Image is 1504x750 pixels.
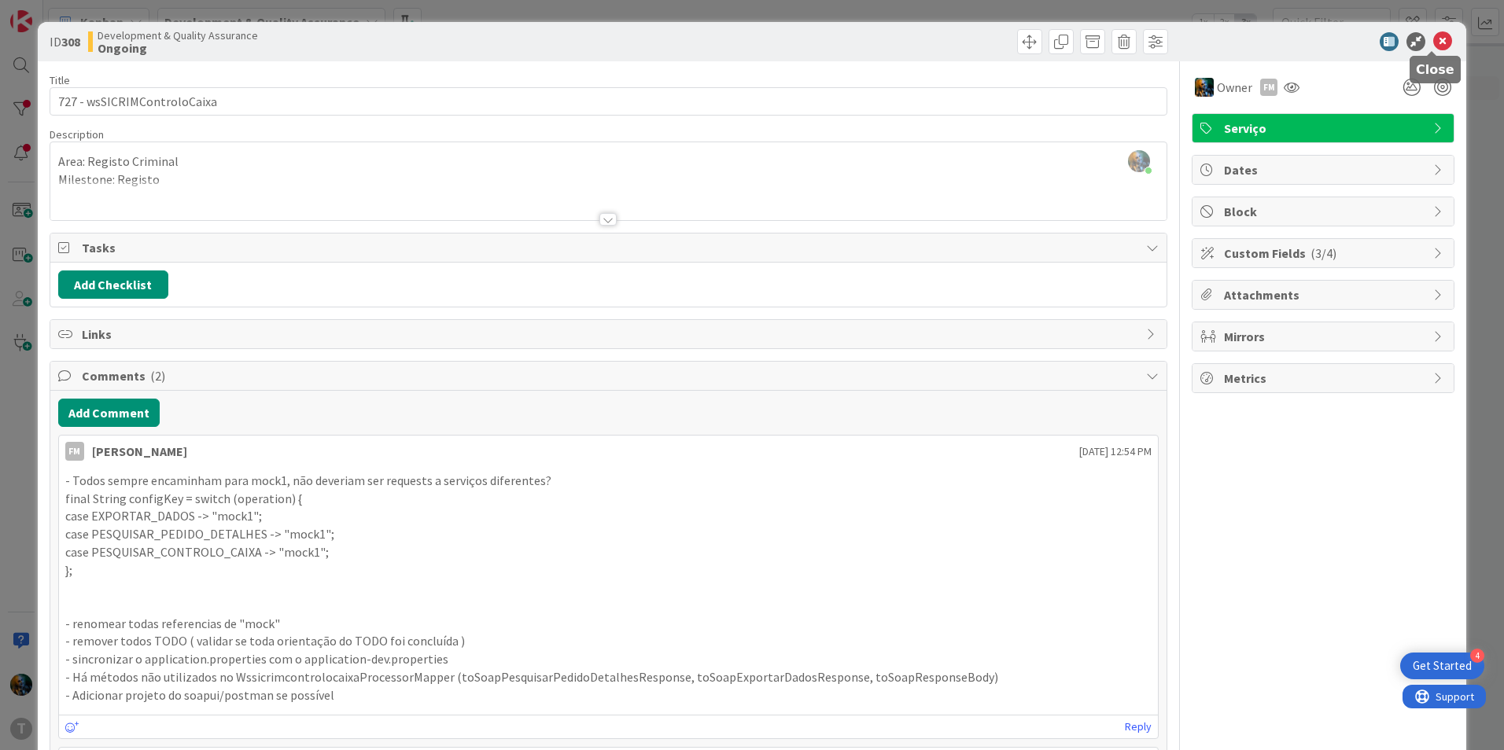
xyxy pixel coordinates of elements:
[65,442,84,461] div: FM
[58,171,1159,189] p: Milestone: Registo
[1224,369,1425,388] span: Metrics
[65,668,1152,686] p: - Há métodos não utilizados no WssicrimcontrolocaixaProcessorMapper (toSoapPesquisarPedidoDetalhe...
[50,73,70,87] label: Title
[82,366,1138,385] span: Comments
[1224,119,1425,138] span: Serviço
[1195,78,1214,97] img: JC
[1224,244,1425,263] span: Custom Fields
[92,442,187,461] div: [PERSON_NAME]
[1217,78,1252,97] span: Owner
[1128,150,1150,172] img: Ukd7wc8oQhgZpWw1mMI88oLuSgx3cFl5.jpg
[65,490,1152,508] p: final String configKey = switch (operation) {
[1310,245,1336,261] span: ( 3/4 )
[82,325,1138,344] span: Links
[50,32,80,51] span: ID
[58,153,1159,171] p: Area: Registo Criminal
[98,29,258,42] span: Development & Quality Assurance
[98,42,258,54] b: Ongoing
[1224,160,1425,179] span: Dates
[1400,653,1484,679] div: Open Get Started checklist, remaining modules: 4
[33,2,72,21] span: Support
[65,507,1152,525] p: case EXPORTAR_DADOS -> "mock1";
[58,270,168,299] button: Add Checklist
[1470,649,1484,663] div: 4
[1224,285,1425,304] span: Attachments
[1224,202,1425,221] span: Block
[61,34,80,50] b: 308
[1125,717,1152,737] a: Reply
[65,632,1152,650] p: - remover todos TODO ( validar se toda orientação do TODO foi concluída )
[1413,658,1472,674] div: Get Started
[58,399,160,427] button: Add Comment
[65,650,1152,668] p: - sincronizar o application.properties com o application-dev.properties
[82,238,1138,257] span: Tasks
[65,561,1152,579] p: };
[65,686,1152,704] p: - Adicionar projeto do soapui/postman se possível
[50,127,104,142] span: Description
[65,472,1152,490] p: - Todos sempre encaminham para mock1, não deveriam ser requests a serviços diferentes?
[50,87,1167,116] input: type card name here...
[1416,62,1454,77] h5: Close
[150,368,165,384] span: ( 2 )
[65,525,1152,543] p: case PESQUISAR_PEDIDO_DETALHES -> "mock1";
[1224,327,1425,346] span: Mirrors
[1260,79,1277,96] div: FM
[1079,443,1152,460] span: [DATE] 12:54 PM
[65,615,1152,633] p: - renomear todas referencias de "mock"
[65,543,1152,561] p: case PESQUISAR_CONTROLO_CAIXA -> "mock1";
